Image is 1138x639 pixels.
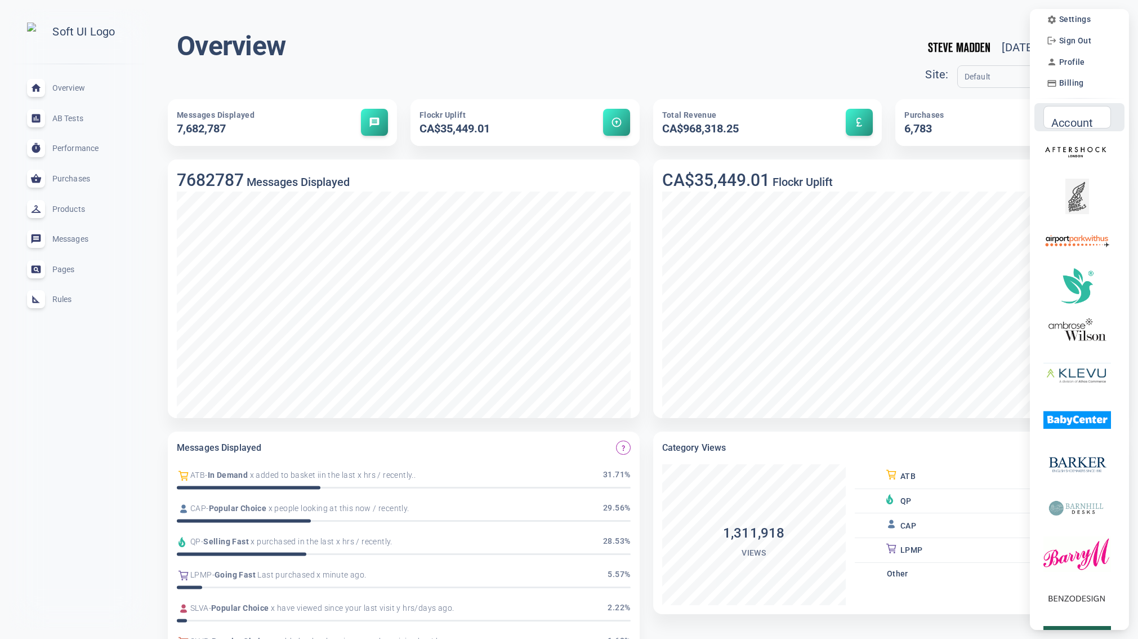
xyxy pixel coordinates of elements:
[1043,33,1095,48] button: Sign Out
[1059,15,1091,24] span: Settings
[1043,179,1111,214] img: ags
[1059,57,1085,67] span: Profile
[1043,223,1111,259] img: airportparkwithus
[1043,447,1111,482] img: barketshoes
[1043,54,1088,70] button: Profile
[1043,134,1111,170] img: aftershock
[1043,581,1111,616] img: benzodesign
[1059,36,1091,46] span: Sign Out
[1059,78,1084,88] span: Billing
[1043,268,1111,304] img: all
[1043,12,1094,28] button: Settings
[1043,536,1111,572] img: barrym
[1043,313,1111,348] img: ambrosewilson
[1043,492,1111,527] img: barnhilldesk
[1043,76,1087,91] button: Billing
[1043,357,1111,393] img: athos
[1043,402,1111,438] img: babycenter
